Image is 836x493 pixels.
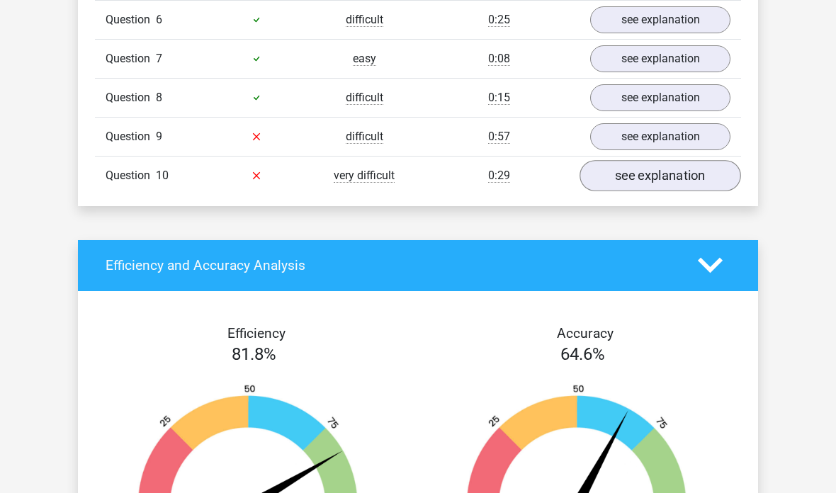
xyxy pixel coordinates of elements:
a: see explanation [590,123,730,150]
span: 9 [156,130,162,143]
a: see explanation [580,160,741,191]
span: 0:08 [488,52,510,66]
a: see explanation [590,84,730,111]
span: difficult [346,130,383,144]
span: Question [106,50,156,67]
h4: Accuracy [434,325,736,341]
h4: Efficiency and Accuracy Analysis [106,257,677,273]
h4: Efficiency [106,325,407,341]
a: see explanation [590,45,730,72]
span: Question [106,89,156,106]
span: 81.8% [232,344,276,364]
span: 64.6% [560,344,605,364]
span: 0:15 [488,91,510,105]
span: Question [106,128,156,145]
a: see explanation [590,6,730,33]
span: Question [106,167,156,184]
span: easy [353,52,376,66]
span: very difficult [334,169,395,183]
span: 0:29 [488,169,510,183]
span: difficult [346,91,383,105]
span: 0:25 [488,13,510,27]
span: 7 [156,52,162,65]
span: 8 [156,91,162,104]
span: 0:57 [488,130,510,144]
span: 10 [156,169,169,182]
span: Question [106,11,156,28]
span: difficult [346,13,383,27]
span: 6 [156,13,162,26]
